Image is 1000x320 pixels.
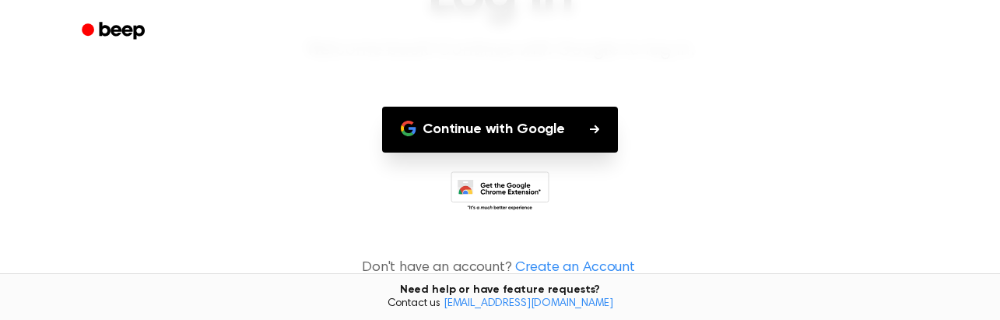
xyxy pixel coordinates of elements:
[444,298,613,309] a: [EMAIL_ADDRESS][DOMAIN_NAME]
[515,258,635,279] a: Create an Account
[19,258,981,279] p: Don't have an account?
[382,107,618,153] button: Continue with Google
[9,297,991,311] span: Contact us
[71,16,159,47] a: Beep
